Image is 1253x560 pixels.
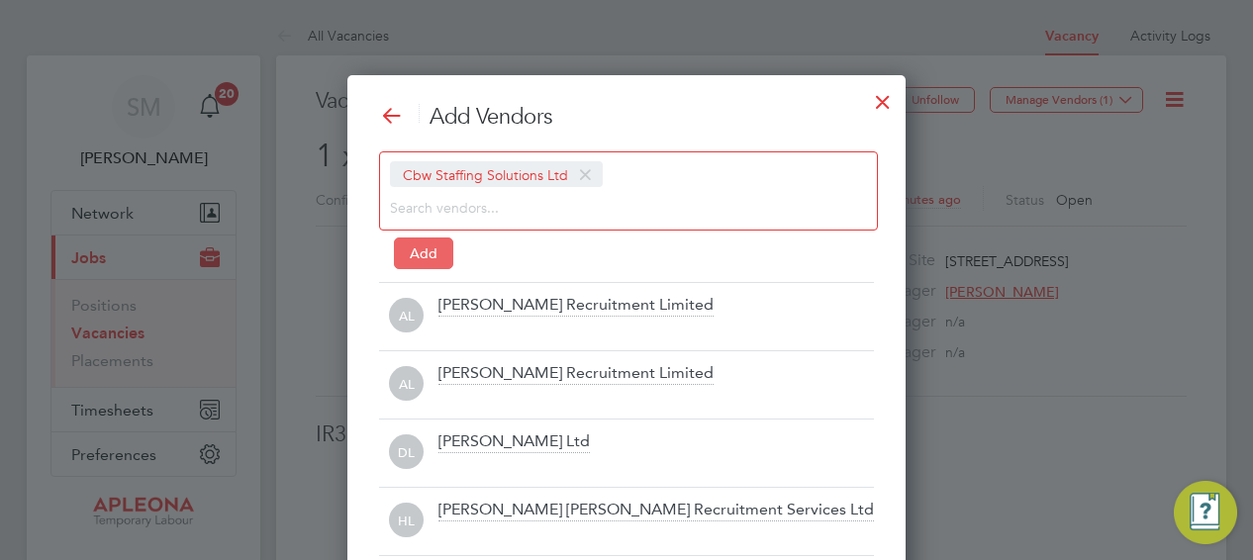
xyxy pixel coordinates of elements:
[1174,481,1237,544] button: Engage Resource Center
[390,161,603,187] span: Cbw Staffing Solutions Ltd
[389,367,424,402] span: AL
[379,103,874,132] h3: Add Vendors
[438,500,874,521] div: [PERSON_NAME] [PERSON_NAME] Recruitment Services Ltd
[390,194,835,220] input: Search vendors...
[438,295,714,317] div: [PERSON_NAME] Recruitment Limited
[389,504,424,538] span: HL
[438,431,590,453] div: [PERSON_NAME] Ltd
[394,237,453,269] button: Add
[438,363,714,385] div: [PERSON_NAME] Recruitment Limited
[389,435,424,470] span: DL
[389,299,424,333] span: AL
